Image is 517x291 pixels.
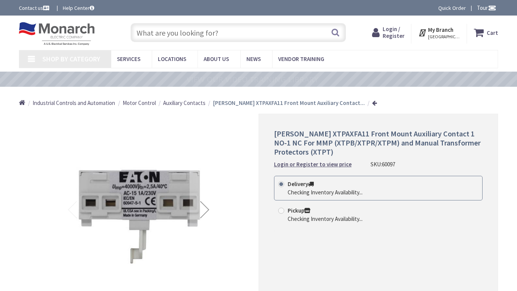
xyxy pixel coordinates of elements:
[371,160,395,168] div: SKU:
[19,4,51,12] a: Contact us
[487,26,498,39] strong: Cart
[19,22,95,45] img: Monarch Electric Company
[246,55,261,63] span: News
[288,180,314,188] strong: Delivery
[288,207,310,214] strong: Pickup
[117,55,140,63] span: Services
[382,161,395,168] span: 60097
[274,160,352,168] a: Login or Register to view price
[274,129,481,156] span: [PERSON_NAME] XTPAXFA11 Front Mount Auxiliary Contact 1 NO-1 NC For MMP (XTPB/XTPR/XTPM) and Manu...
[187,75,319,84] a: VIEW OUR VIDEO TRAINING LIBRARY
[131,23,346,42] input: What are you looking for?
[33,99,115,106] span: Industrial Controls and Automation
[418,26,460,39] div: My Branch [GEOGRAPHIC_DATA], [GEOGRAPHIC_DATA]
[288,215,363,223] div: Checking Inventory Availability...
[477,4,496,11] span: Tour
[372,26,405,39] a: Login / Register
[163,99,206,106] span: Auxiliary Contacts
[274,161,352,168] strong: Login or Register to view price
[204,55,229,63] span: About Us
[278,55,324,63] span: Vendor Training
[474,26,498,39] a: Cart
[438,4,466,12] a: Quick Order
[288,188,363,196] div: Checking Inventory Availability...
[428,26,453,33] strong: My Branch
[163,99,206,107] a: Auxiliary Contacts
[58,128,220,291] img: Eaton XTPAXFA11 Front Mount Auxiliary Contact 1 NO-1 NC For MMP (XTPB/XTPR/XTPM) and Manual Trans...
[383,25,405,39] span: Login / Register
[33,99,115,107] a: Industrial Controls and Automation
[63,4,94,12] a: Help Center
[42,55,100,63] span: Shop By Category
[123,99,156,107] a: Motor Control
[428,34,460,40] span: [GEOGRAPHIC_DATA], [GEOGRAPHIC_DATA]
[123,99,156,106] span: Motor Control
[190,128,220,291] div: Next
[158,55,186,63] span: Locations
[213,99,365,106] strong: [PERSON_NAME] XTPAXFA11 Front Mount Auxiliary Contact...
